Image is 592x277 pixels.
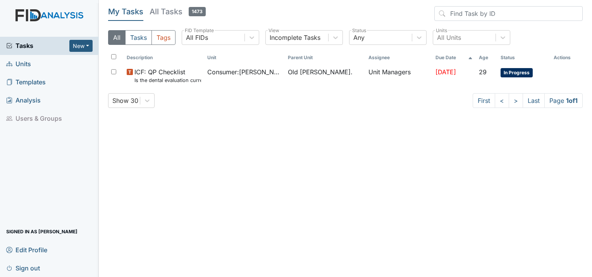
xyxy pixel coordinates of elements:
[134,77,201,84] small: Is the dental evaluation current? (document the date, oral rating, and goal # if needed in the co...
[6,94,41,106] span: Analysis
[432,51,476,64] th: Toggle SortBy
[6,226,77,238] span: Signed in as [PERSON_NAME]
[111,54,116,59] input: Toggle All Rows Selected
[108,30,176,45] div: Type filter
[6,262,40,274] span: Sign out
[365,51,432,64] th: Assignee
[495,93,509,108] a: <
[473,93,495,108] a: First
[151,30,176,45] button: Tags
[134,67,201,84] span: ICF: QP Checklist Is the dental evaluation current? (document the date, oral rating, and goal # i...
[523,93,545,108] a: Last
[108,30,126,45] button: All
[435,68,456,76] span: [DATE]
[434,6,583,21] input: Find Task by ID
[124,51,204,64] th: Toggle SortBy
[476,51,497,64] th: Toggle SortBy
[544,93,583,108] span: Page
[69,40,93,52] button: New
[6,76,46,88] span: Templates
[270,33,320,42] div: Incomplete Tasks
[6,244,47,256] span: Edit Profile
[125,30,152,45] button: Tasks
[204,51,285,64] th: Toggle SortBy
[207,67,282,77] span: Consumer : [PERSON_NAME]
[186,33,208,42] div: All FIDs
[6,58,31,70] span: Units
[108,6,143,17] h5: My Tasks
[497,51,551,64] th: Toggle SortBy
[150,6,206,17] h5: All Tasks
[189,7,206,16] span: 1473
[501,68,533,77] span: In Progress
[112,96,138,105] div: Show 30
[288,67,353,77] span: Old [PERSON_NAME].
[353,33,365,42] div: Any
[566,97,578,104] strong: 1 of 1
[479,68,487,76] span: 29
[551,51,583,64] th: Actions
[6,41,69,50] a: Tasks
[365,64,432,87] td: Unit Managers
[285,51,365,64] th: Toggle SortBy
[473,93,583,108] nav: task-pagination
[509,93,523,108] a: >
[437,33,461,42] div: All Units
